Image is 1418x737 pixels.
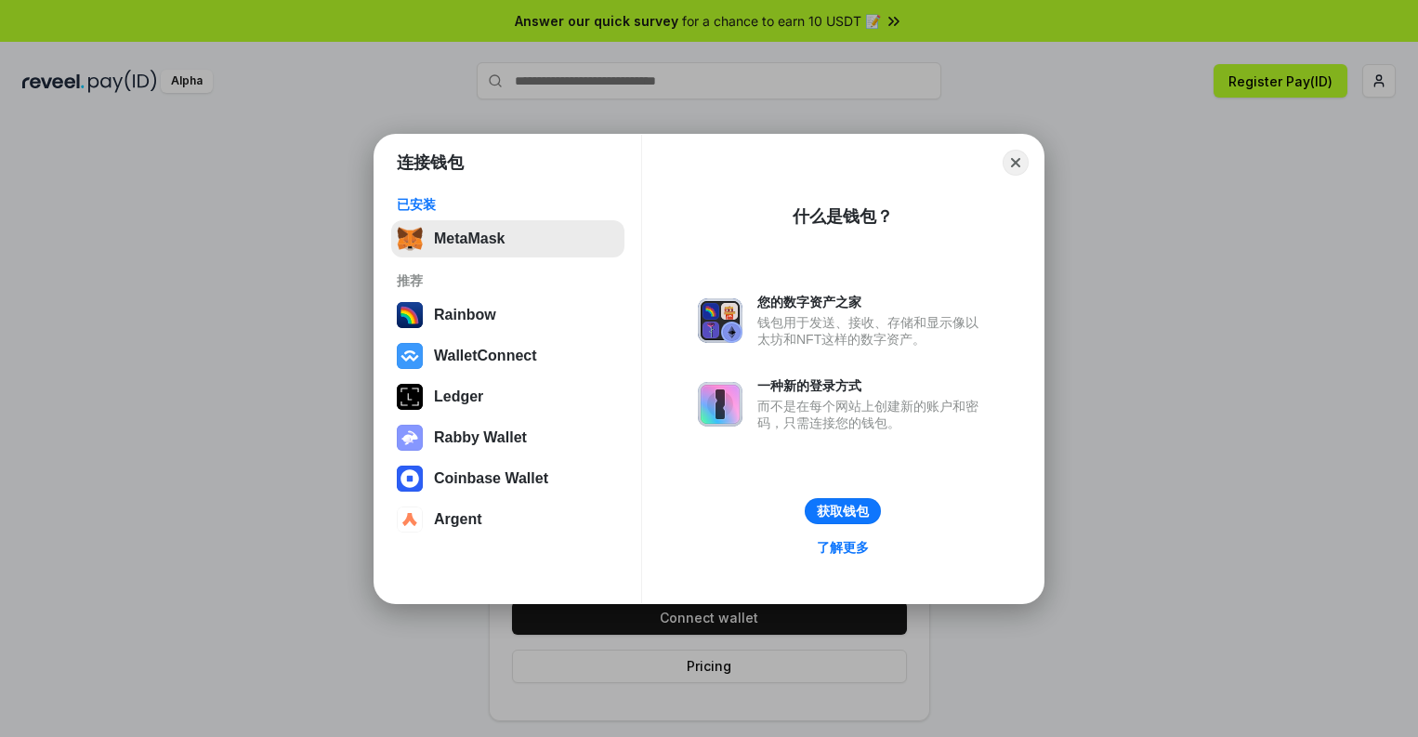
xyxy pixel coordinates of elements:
img: svg+xml,%3Csvg%20xmlns%3D%22http%3A%2F%2Fwww.w3.org%2F2000%2Fsvg%22%20fill%3D%22none%22%20viewBox... [698,382,742,427]
button: Coinbase Wallet [391,460,624,497]
div: Coinbase Wallet [434,470,548,487]
img: svg+xml,%3Csvg%20xmlns%3D%22http%3A%2F%2Fwww.w3.org%2F2000%2Fsvg%22%20fill%3D%22none%22%20viewBox... [698,298,742,343]
img: svg+xml,%3Csvg%20xmlns%3D%22http%3A%2F%2Fwww.w3.org%2F2000%2Fsvg%22%20fill%3D%22none%22%20viewBox... [397,425,423,451]
div: 您的数字资产之家 [757,294,988,310]
div: Rabby Wallet [434,429,527,446]
button: MetaMask [391,220,624,257]
div: 了解更多 [817,539,869,556]
img: svg+xml,%3Csvg%20width%3D%2228%22%20height%3D%2228%22%20viewBox%3D%220%200%2028%2028%22%20fill%3D... [397,343,423,369]
button: Rabby Wallet [391,419,624,456]
div: 获取钱包 [817,503,869,520]
div: 一种新的登录方式 [757,377,988,394]
div: 什么是钱包？ [793,205,893,228]
div: Argent [434,511,482,528]
div: Ledger [434,388,483,405]
a: 了解更多 [806,535,880,559]
div: WalletConnect [434,348,537,364]
div: 推荐 [397,272,619,289]
div: MetaMask [434,230,505,247]
img: svg+xml,%3Csvg%20width%3D%22120%22%20height%3D%22120%22%20viewBox%3D%220%200%20120%20120%22%20fil... [397,302,423,328]
div: 钱包用于发送、接收、存储和显示像以太坊和NFT这样的数字资产。 [757,314,988,348]
div: Rainbow [434,307,496,323]
button: Rainbow [391,296,624,334]
button: Ledger [391,378,624,415]
div: 已安装 [397,196,619,213]
img: svg+xml,%3Csvg%20width%3D%2228%22%20height%3D%2228%22%20viewBox%3D%220%200%2028%2028%22%20fill%3D... [397,507,423,533]
img: svg+xml,%3Csvg%20fill%3D%22none%22%20height%3D%2233%22%20viewBox%3D%220%200%2035%2033%22%20width%... [397,226,423,252]
h1: 连接钱包 [397,151,464,174]
div: 而不是在每个网站上创建新的账户和密码，只需连接您的钱包。 [757,398,988,431]
button: Argent [391,501,624,538]
img: svg+xml,%3Csvg%20xmlns%3D%22http%3A%2F%2Fwww.w3.org%2F2000%2Fsvg%22%20width%3D%2228%22%20height%3... [397,384,423,410]
button: Close [1003,150,1029,176]
button: 获取钱包 [805,498,881,524]
img: svg+xml,%3Csvg%20width%3D%2228%22%20height%3D%2228%22%20viewBox%3D%220%200%2028%2028%22%20fill%3D... [397,466,423,492]
button: WalletConnect [391,337,624,375]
